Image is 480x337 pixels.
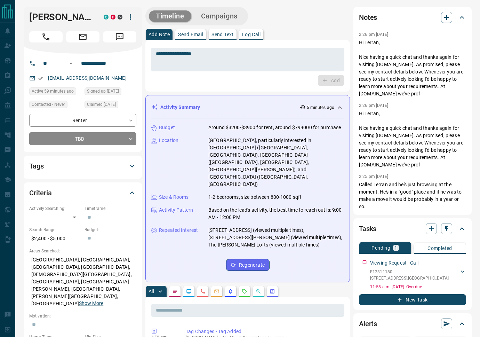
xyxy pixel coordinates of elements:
p: Completed [427,246,452,251]
div: Wed Feb 14 2024 [85,101,136,110]
p: 2:25 pm [DATE] [359,174,389,179]
p: Send Text [211,32,234,37]
p: Hi Terran, Nice having a quick chat and thanks again for visiting [DOMAIN_NAME]. As promised, ple... [359,110,466,168]
p: Motivation: [29,313,136,319]
button: Regenerate [226,259,270,271]
div: property.ca [111,15,115,19]
span: Active 59 minutes ago [32,88,74,95]
p: Location [159,137,178,144]
div: Tags [29,158,136,174]
svg: Calls [200,289,206,294]
p: [GEOGRAPHIC_DATA], particularly interested in [GEOGRAPHIC_DATA] ([GEOGRAPHIC_DATA], [GEOGRAPHIC_D... [208,137,344,188]
div: Fri Aug 05 2016 [85,87,136,97]
span: Signed up [DATE] [87,88,119,95]
svg: Opportunities [256,289,261,294]
p: 1 [394,245,397,250]
span: Call [29,31,63,42]
p: Activity Summary [160,104,200,111]
h2: Notes [359,12,377,23]
p: Send Email [178,32,203,37]
div: TBD [29,132,136,145]
p: E12311180 [370,269,449,275]
svg: Emails [214,289,219,294]
div: Tasks [359,220,466,237]
div: Activity Summary5 minutes ago [151,101,344,114]
h2: Criteria [29,187,52,198]
svg: Lead Browsing Activity [186,289,192,294]
p: 2:26 pm [DATE] [359,32,389,37]
p: Based on the lead's activity, the best time to reach out is: 9:00 AM - 12:00 PM [208,206,344,221]
p: Repeated Interest [159,227,198,234]
span: Message [103,31,136,42]
p: Hi Terran, Nice having a quick chat and thanks again for visiting [DOMAIN_NAME]. As promised, ple... [359,39,466,97]
h1: [PERSON_NAME] [29,11,93,23]
p: Budget [159,124,175,131]
div: condos.ca [104,15,109,19]
button: Show More [79,300,103,307]
p: [STREET_ADDRESS] , [GEOGRAPHIC_DATA] [370,275,449,281]
p: Log Call [242,32,261,37]
h2: Tags [29,160,43,172]
p: [GEOGRAPHIC_DATA], [GEOGRAPHIC_DATA], [GEOGRAPHIC_DATA], [GEOGRAPHIC_DATA], [DEMOGRAPHIC_DATA][GE... [29,254,136,309]
span: Contacted - Never [32,101,65,108]
svg: Notes [172,289,178,294]
svg: Agent Actions [270,289,275,294]
div: Notes [359,9,466,26]
div: Renter [29,114,136,127]
h2: Tasks [359,223,376,234]
div: Criteria [29,185,136,201]
p: Actively Searching: [29,205,81,212]
span: Email [66,31,99,42]
svg: Requests [242,289,247,294]
h2: Alerts [359,318,377,329]
div: Wed Aug 13 2025 [29,87,81,97]
p: Viewing Request - Call [370,259,418,267]
p: Around $3200-$3900 for rent, around $799000 for purchase [208,124,341,131]
button: Campaigns [194,10,245,22]
p: 2:26 pm [DATE] [359,103,389,108]
div: mrloft.ca [118,15,122,19]
p: Tag Changes - Tag Added [186,328,342,335]
span: Claimed [DATE] [87,101,116,108]
p: [STREET_ADDRESS] (viewed multiple times), [STREET_ADDRESS][PERSON_NAME] (viewed multiple times), ... [208,227,344,249]
p: Size & Rooms [159,194,189,201]
p: Add Note [149,32,170,37]
p: 11:58 a.m. [DATE] - Overdue [370,284,466,290]
p: $2,400 - $5,000 [29,233,81,244]
button: New Task [359,294,466,305]
button: Timeline [149,10,191,22]
p: Areas Searched: [29,248,136,254]
div: Alerts [359,315,466,332]
p: 1-2 bedrooms, size between 800-1000 sqft [208,194,302,201]
p: Timeframe: [85,205,136,212]
svg: Listing Alerts [228,289,233,294]
button: Open [67,59,75,68]
p: Called Terran and he's just browsing at the moment. He's in a "good" place and if he was to make ... [359,181,466,210]
p: Search Range: [29,227,81,233]
p: Budget: [85,227,136,233]
div: E12311180[STREET_ADDRESS],[GEOGRAPHIC_DATA] [370,267,466,283]
svg: Email Verified [38,76,43,81]
p: Activity Pattern [159,206,193,214]
p: Pending [371,245,390,250]
p: 5 minutes ago [307,104,334,111]
p: All [149,289,154,294]
a: [EMAIL_ADDRESS][DOMAIN_NAME] [48,75,127,81]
